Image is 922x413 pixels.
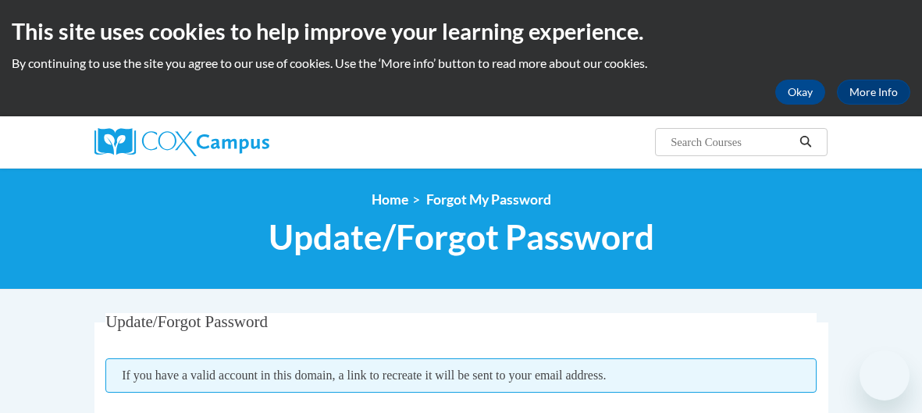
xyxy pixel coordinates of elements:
span: Update/Forgot Password [269,216,654,258]
a: More Info [837,80,910,105]
img: Cox Campus [94,128,269,156]
span: If you have a valid account in this domain, a link to recreate it will be sent to your email addr... [105,358,817,393]
a: Cox Campus [94,128,323,156]
iframe: Button to launch messaging window [860,351,910,401]
h2: This site uses cookies to help improve your learning experience. [12,16,910,47]
input: Search Courses [669,133,794,151]
p: By continuing to use the site you agree to our use of cookies. Use the ‘More info’ button to read... [12,55,910,72]
a: Home [372,191,408,208]
span: Update/Forgot Password [105,312,268,331]
button: Okay [775,80,825,105]
span: Forgot My Password [426,191,551,208]
button: Search [794,133,817,151]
